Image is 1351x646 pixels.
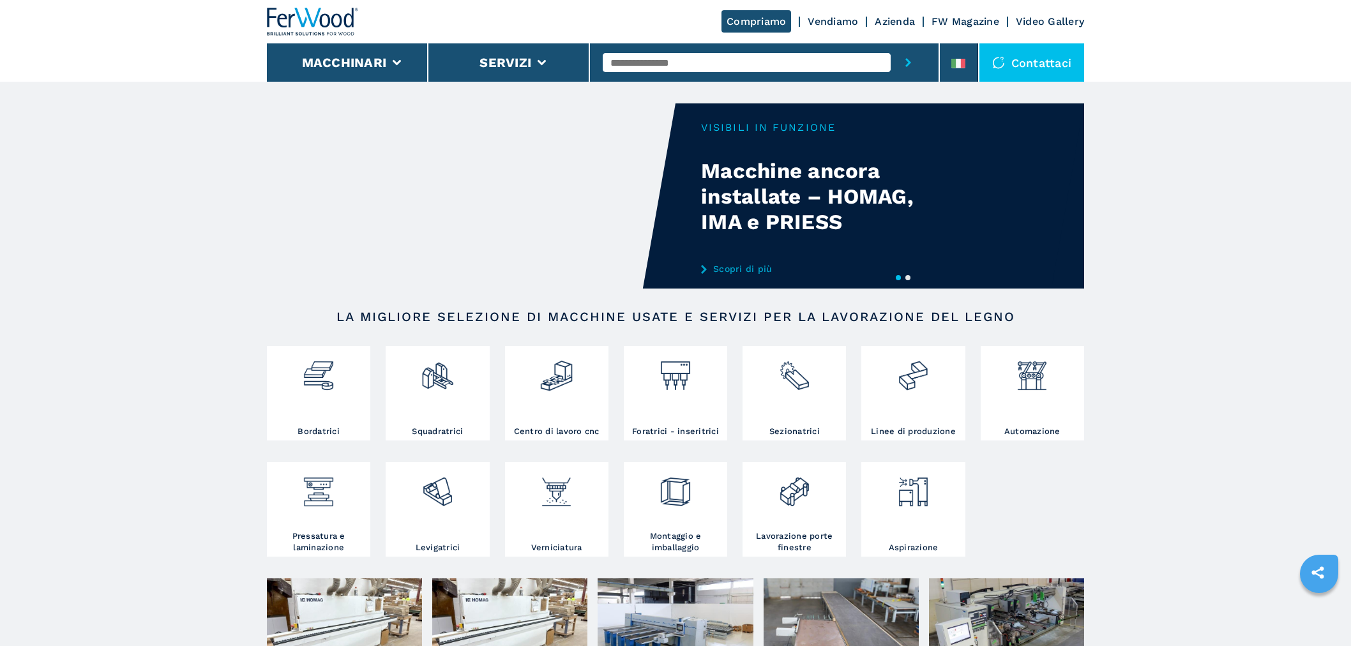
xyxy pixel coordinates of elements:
img: montaggio_imballaggio_2.png [658,465,692,509]
img: automazione.png [1015,349,1049,393]
h2: LA MIGLIORE SELEZIONE DI MACCHINE USATE E SERVIZI PER LA LAVORAZIONE DEL LEGNO [308,309,1043,324]
button: 2 [905,275,910,280]
img: pressa-strettoia.png [301,465,335,509]
a: Lavorazione porte finestre [743,462,846,557]
img: centro_di_lavoro_cnc_2.png [540,349,573,393]
img: lavorazione_porte_finestre_2.png [778,465,811,509]
a: FW Magazine [932,15,999,27]
h3: Lavorazione porte finestre [746,530,843,553]
img: Contattaci [992,56,1005,69]
a: Bordatrici [267,346,370,440]
a: Levigatrici [386,462,489,557]
button: Macchinari [302,55,387,70]
button: Servizi [479,55,531,70]
a: Verniciatura [505,462,608,557]
a: Compriamo [721,10,791,33]
h3: Aspirazione [889,542,939,553]
video: Your browser does not support the video tag. [267,103,675,289]
h3: Levigatrici [416,542,460,553]
a: Centro di lavoro cnc [505,346,608,440]
img: verniciatura_1.png [540,465,573,509]
img: aspirazione_1.png [896,465,930,509]
h3: Linee di produzione [871,426,956,437]
a: Foratrici - inseritrici [624,346,727,440]
a: Video Gallery [1016,15,1084,27]
h3: Centro di lavoro cnc [514,426,600,437]
img: foratrici_inseritrici_2.png [658,349,692,393]
a: Automazione [981,346,1084,440]
img: sezionatrici_2.png [778,349,811,393]
h3: Bordatrici [298,426,340,437]
h3: Sezionatrici [769,426,820,437]
button: 1 [896,275,901,280]
a: Squadratrici [386,346,489,440]
h3: Squadratrici [412,426,463,437]
h3: Pressatura e laminazione [270,530,367,553]
div: Contattaci [979,43,1085,82]
a: Vendiamo [808,15,858,27]
a: Scopri di più [701,264,951,274]
a: Aspirazione [861,462,965,557]
h3: Montaggio e imballaggio [627,530,724,553]
button: submit-button [891,43,926,82]
iframe: Chat [1297,589,1341,636]
img: Ferwood [267,8,359,36]
a: Azienda [875,15,915,27]
img: levigatrici_2.png [421,465,455,509]
h3: Foratrici - inseritrici [632,426,719,437]
img: squadratrici_2.png [421,349,455,393]
img: linee_di_produzione_2.png [896,349,930,393]
img: bordatrici_1.png [301,349,335,393]
a: Montaggio e imballaggio [624,462,727,557]
a: Sezionatrici [743,346,846,440]
a: Pressatura e laminazione [267,462,370,557]
a: Linee di produzione [861,346,965,440]
h3: Automazione [1004,426,1060,437]
h3: Verniciatura [531,542,582,553]
a: sharethis [1302,557,1334,589]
